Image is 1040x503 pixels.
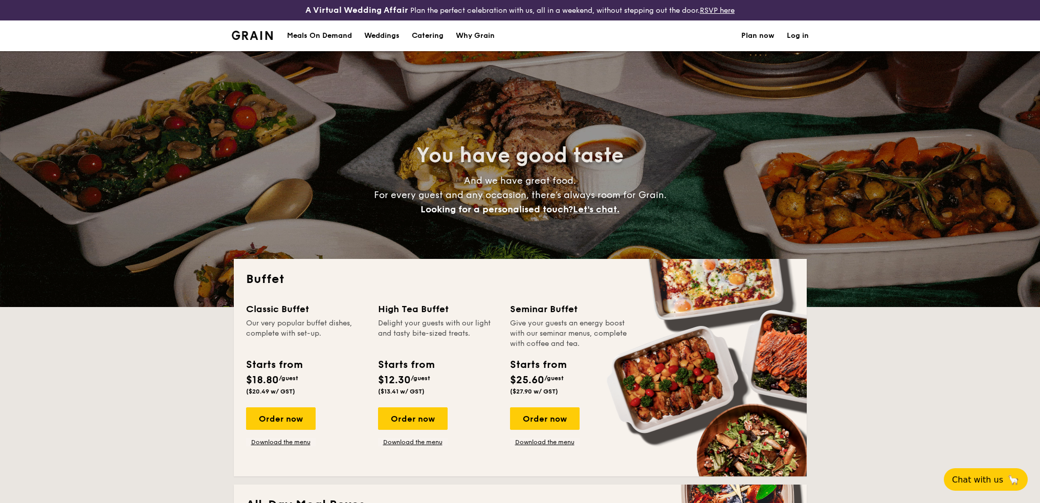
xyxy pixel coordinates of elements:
[281,20,358,51] a: Meals On Demand
[944,468,1028,491] button: Chat with us🦙
[378,357,434,373] div: Starts from
[406,20,450,51] a: Catering
[378,318,498,349] div: Delight your guests with our light and tasty bite-sized treats.
[412,20,444,51] h1: Catering
[411,375,430,382] span: /guest
[510,302,630,316] div: Seminar Buffet
[510,438,580,446] a: Download the menu
[787,20,809,51] a: Log in
[1007,474,1020,486] span: 🦙
[378,438,448,446] a: Download the menu
[741,20,775,51] a: Plan now
[287,20,352,51] div: Meals On Demand
[364,20,400,51] div: Weddings
[573,204,619,215] span: Let's chat.
[246,407,316,430] div: Order now
[246,388,295,395] span: ($20.49 w/ GST)
[246,271,794,288] h2: Buffet
[378,407,448,430] div: Order now
[378,388,425,395] span: ($13.41 w/ GST)
[279,375,298,382] span: /guest
[700,6,735,15] a: RSVP here
[510,407,580,430] div: Order now
[226,4,815,16] div: Plan the perfect celebration with us, all in a weekend, without stepping out the door.
[510,388,558,395] span: ($27.90 w/ GST)
[246,302,366,316] div: Classic Buffet
[246,438,316,446] a: Download the menu
[456,20,495,51] div: Why Grain
[510,318,630,349] div: Give your guests an energy boost with our seminar menus, complete with coffee and tea.
[450,20,501,51] a: Why Grain
[378,374,411,386] span: $12.30
[378,302,498,316] div: High Tea Buffet
[358,20,406,51] a: Weddings
[246,357,302,373] div: Starts from
[510,357,566,373] div: Starts from
[544,375,564,382] span: /guest
[305,4,408,16] h4: A Virtual Wedding Affair
[952,475,1003,485] span: Chat with us
[246,374,279,386] span: $18.80
[246,318,366,349] div: Our very popular buffet dishes, complete with set-up.
[232,31,273,40] img: Grain
[232,31,273,40] a: Logotype
[510,374,544,386] span: $25.60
